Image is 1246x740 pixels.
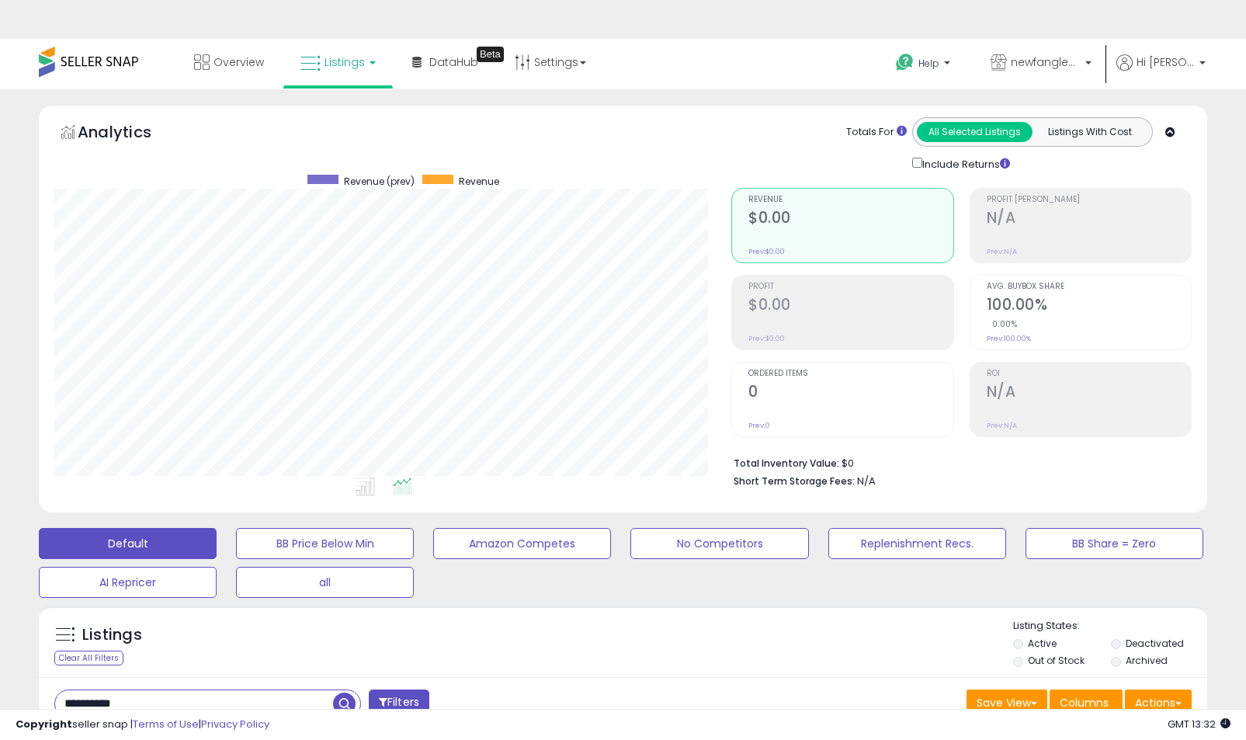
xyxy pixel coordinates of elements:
[748,370,953,378] span: Ordered Items
[1028,654,1085,667] label: Out of Stock
[987,196,1191,204] span: Profit [PERSON_NAME]
[39,567,217,598] button: AI Repricer
[344,175,415,188] span: Revenue (prev)
[54,651,123,665] div: Clear All Filters
[325,54,365,70] span: Listings
[78,121,182,147] h5: Analytics
[289,39,387,85] a: Listings
[1050,690,1123,716] button: Columns
[182,39,276,85] a: Overview
[201,717,269,731] a: Privacy Policy
[987,283,1191,291] span: Avg. Buybox Share
[748,296,953,317] h2: $0.00
[987,247,1017,256] small: Prev: N/A
[979,39,1103,89] a: newfangled networks
[748,421,770,430] small: Prev: 0
[748,247,785,256] small: Prev: $0.00
[1116,54,1206,89] a: Hi [PERSON_NAME]
[16,717,72,731] strong: Copyright
[429,54,478,70] span: DataHub
[987,421,1017,430] small: Prev: N/A
[734,457,839,470] b: Total Inventory Value:
[1026,528,1203,559] button: BB Share = Zero
[987,296,1191,317] h2: 100.00%
[987,370,1191,378] span: ROI
[987,209,1191,230] h2: N/A
[82,624,142,646] h5: Listings
[1028,637,1057,650] label: Active
[967,690,1047,716] button: Save View
[213,54,264,70] span: Overview
[433,528,611,559] button: Amazon Competes
[987,318,1018,330] small: 0.00%
[734,474,855,488] b: Short Term Storage Fees:
[459,175,499,188] span: Revenue
[828,528,1006,559] button: Replenishment Recs.
[1126,637,1184,650] label: Deactivated
[1137,54,1195,70] span: Hi [PERSON_NAME]
[503,39,598,85] a: Settings
[477,47,504,62] div: Tooltip anchor
[369,690,429,717] button: Filters
[1126,654,1168,667] label: Archived
[39,528,217,559] button: Default
[883,41,966,89] a: Help
[895,53,915,72] i: Get Help
[1032,122,1147,142] button: Listings With Cost
[236,528,414,559] button: BB Price Below Min
[1013,619,1207,634] p: Listing States:
[748,283,953,291] span: Profit
[630,528,808,559] button: No Competitors
[748,209,953,230] h2: $0.00
[846,125,907,140] div: Totals For
[133,717,199,731] a: Terms of Use
[901,155,1029,172] div: Include Returns
[1168,717,1230,731] span: 2025-09-17 13:32 GMT
[748,196,953,204] span: Revenue
[734,453,1180,471] li: $0
[236,567,414,598] button: all
[401,39,490,85] a: DataHub
[917,122,1033,142] button: All Selected Listings
[1011,54,1081,70] span: newfangled networks
[748,334,785,343] small: Prev: $0.00
[987,334,1031,343] small: Prev: 100.00%
[1125,690,1192,716] button: Actions
[16,717,269,732] div: seller snap | |
[857,474,876,488] span: N/A
[918,57,939,70] span: Help
[987,383,1191,404] h2: N/A
[748,383,953,404] h2: 0
[1060,695,1109,710] span: Columns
